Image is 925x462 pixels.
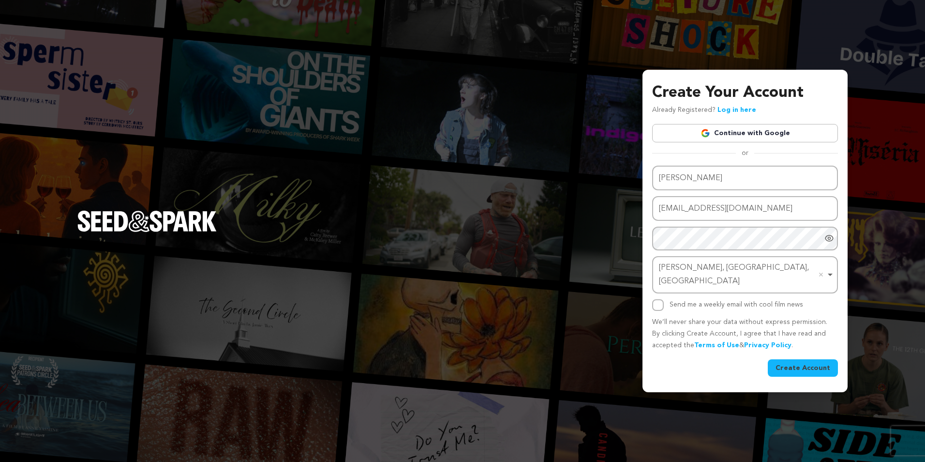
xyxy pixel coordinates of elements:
[77,211,217,251] a: Seed&Spark Homepage
[736,148,754,158] span: or
[652,124,838,142] a: Continue with Google
[652,317,838,351] p: We’ll never share your data without express permission. By clicking Create Account, I agree that ...
[652,196,838,221] input: Email address
[824,233,834,243] a: Show password as plain text. Warning: this will display your password on the screen.
[652,105,756,116] p: Already Registered?
[652,166,838,190] input: Name
[694,342,739,349] a: Terms of Use
[670,301,803,308] label: Send me a weekly email with cool film news
[717,107,756,113] a: Log in here
[768,359,838,377] button: Create Account
[659,261,825,289] div: [PERSON_NAME], [GEOGRAPHIC_DATA], [GEOGRAPHIC_DATA]
[744,342,791,349] a: Privacy Policy
[77,211,217,232] img: Seed&Spark Logo
[652,81,838,105] h3: Create Your Account
[816,270,826,279] button: Remove item: 'ChIJ8TQMFrOsslIRTjuniC5gFpo'
[701,128,710,138] img: Google logo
